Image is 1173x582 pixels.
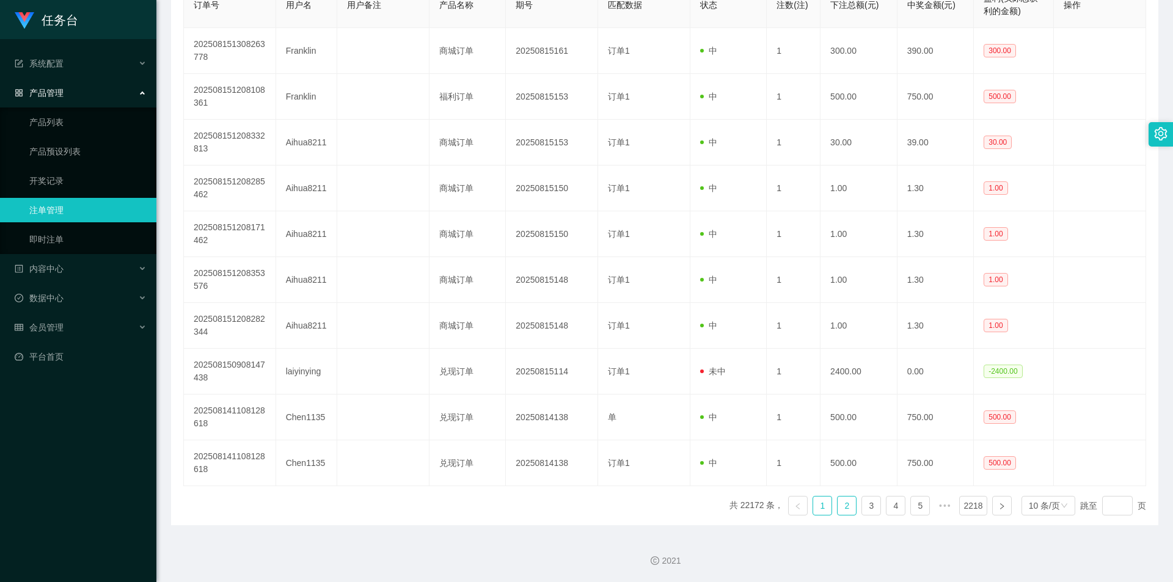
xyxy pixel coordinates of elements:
span: 1.00 [984,273,1007,286]
span: 订单1 [608,183,630,193]
td: 202508141108128618 [184,395,276,440]
a: 2 [838,497,856,515]
img: logo.9652507e.png [15,12,34,29]
td: 福利订单 [429,74,506,120]
td: 0.00 [897,349,974,395]
span: 中 [700,321,717,330]
span: 单 [608,412,616,422]
span: 中 [700,229,717,239]
a: 4 [886,497,905,515]
td: Chen1135 [276,395,337,440]
a: 3 [862,497,880,515]
div: 跳至 页 [1080,496,1146,515]
td: 1 [767,303,820,349]
span: 中 [700,46,717,56]
td: 1.30 [897,166,974,211]
span: 订单1 [608,321,630,330]
td: 1 [767,257,820,303]
li: 共 22172 条， [729,496,784,515]
li: 2218 [959,496,987,515]
span: 未中 [700,366,726,376]
li: 1 [813,496,832,515]
td: 202508141108128618 [184,440,276,486]
i: 图标: down [1061,502,1068,511]
span: 500.00 [984,410,1016,424]
td: 1 [767,28,820,74]
li: 向后 5 页 [935,496,954,515]
td: Chen1135 [276,440,337,486]
li: 2 [837,496,857,515]
span: 中 [700,92,717,101]
td: 兑现订单 [429,349,506,395]
td: 20250814138 [506,440,598,486]
td: 1.30 [897,303,974,349]
span: 500.00 [984,90,1016,103]
td: 1.30 [897,211,974,257]
i: 图标: setting [1154,127,1168,140]
td: 1 [767,395,820,440]
span: 订单1 [608,366,630,376]
span: 系统配置 [15,59,64,68]
td: 39.00 [897,120,974,166]
i: 图标: form [15,59,23,68]
span: -2400.00 [984,365,1022,378]
i: 图标: copyright [651,556,659,565]
i: 图标: profile [15,264,23,273]
td: 20250815161 [506,28,598,74]
td: laiyinying [276,349,337,395]
td: 20250815148 [506,257,598,303]
td: 20250815153 [506,74,598,120]
span: 中 [700,458,717,468]
span: 中 [700,137,717,147]
span: 订单1 [608,458,630,468]
a: 产品预设列表 [29,139,147,164]
td: 500.00 [820,74,897,120]
td: 商城订单 [429,257,506,303]
span: 订单1 [608,229,630,239]
td: 202508150908147438 [184,349,276,395]
td: 商城订单 [429,166,506,211]
a: 产品列表 [29,110,147,134]
td: 20250814138 [506,395,598,440]
td: 202508151208171462 [184,211,276,257]
td: 750.00 [897,440,974,486]
i: 图标: left [794,503,802,510]
td: 2400.00 [820,349,897,395]
td: 1 [767,440,820,486]
td: 202508151208332813 [184,120,276,166]
td: Franklin [276,74,337,120]
span: 1.00 [984,319,1007,332]
td: 商城订单 [429,120,506,166]
span: 产品管理 [15,88,64,98]
td: 商城订单 [429,28,506,74]
a: 图标: dashboard平台首页 [15,344,147,369]
td: 商城订单 [429,211,506,257]
span: 30.00 [984,136,1012,149]
li: 下一页 [992,496,1012,515]
h1: 任务台 [42,1,78,40]
span: 订单1 [608,275,630,285]
div: 2021 [166,555,1163,567]
span: ••• [935,496,954,515]
td: 750.00 [897,395,974,440]
span: 订单1 [608,92,630,101]
td: Franklin [276,28,337,74]
td: 202508151208282344 [184,303,276,349]
td: 300.00 [820,28,897,74]
td: 750.00 [897,74,974,120]
a: 即时注单 [29,227,147,252]
a: 任务台 [15,15,78,24]
li: 3 [861,496,881,515]
i: 图标: appstore-o [15,89,23,97]
li: 4 [886,496,905,515]
td: 商城订单 [429,303,506,349]
td: 1 [767,120,820,166]
td: 1 [767,166,820,211]
td: 500.00 [820,440,897,486]
td: 30.00 [820,120,897,166]
td: 20250815114 [506,349,598,395]
td: 兑现订单 [429,440,506,486]
td: 20250815148 [506,303,598,349]
td: 20250815150 [506,211,598,257]
td: 202508151208353576 [184,257,276,303]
